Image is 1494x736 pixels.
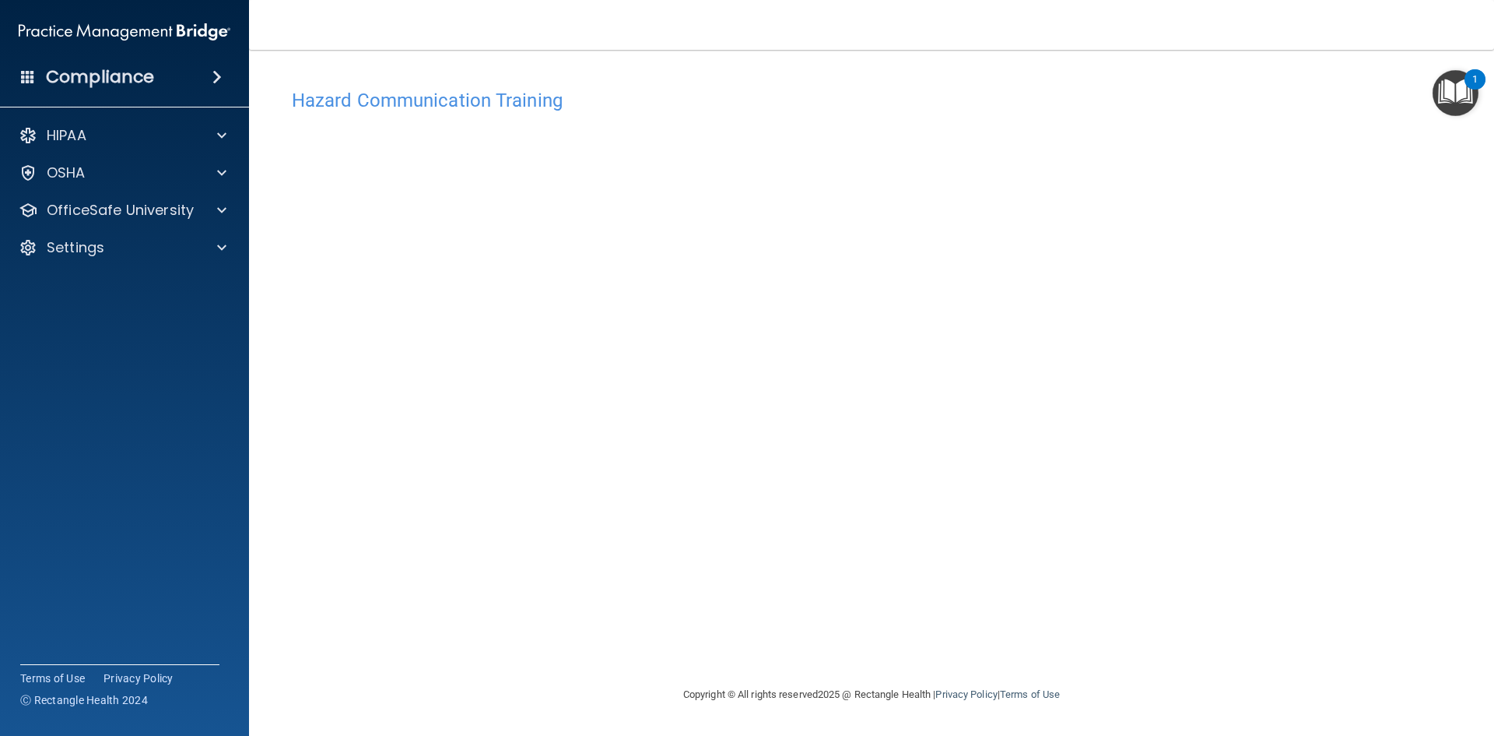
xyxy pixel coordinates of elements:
[20,671,85,686] a: Terms of Use
[292,119,1085,633] iframe: HCT
[1000,688,1060,700] a: Terms of Use
[47,238,104,257] p: Settings
[19,164,226,182] a: OSHA
[19,238,226,257] a: Settings
[19,201,226,220] a: OfficeSafe University
[587,670,1156,720] div: Copyright © All rights reserved 2025 @ Rectangle Health | |
[47,201,194,220] p: OfficeSafe University
[935,688,997,700] a: Privacy Policy
[46,66,154,88] h4: Compliance
[47,164,86,182] p: OSHA
[19,126,226,145] a: HIPAA
[103,671,174,686] a: Privacy Policy
[1433,70,1478,116] button: Open Resource Center, 1 new notification
[19,16,230,48] img: PMB logo
[292,90,1451,111] h4: Hazard Communication Training
[20,692,148,708] span: Ⓒ Rectangle Health 2024
[47,126,86,145] p: HIPAA
[1472,79,1478,100] div: 1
